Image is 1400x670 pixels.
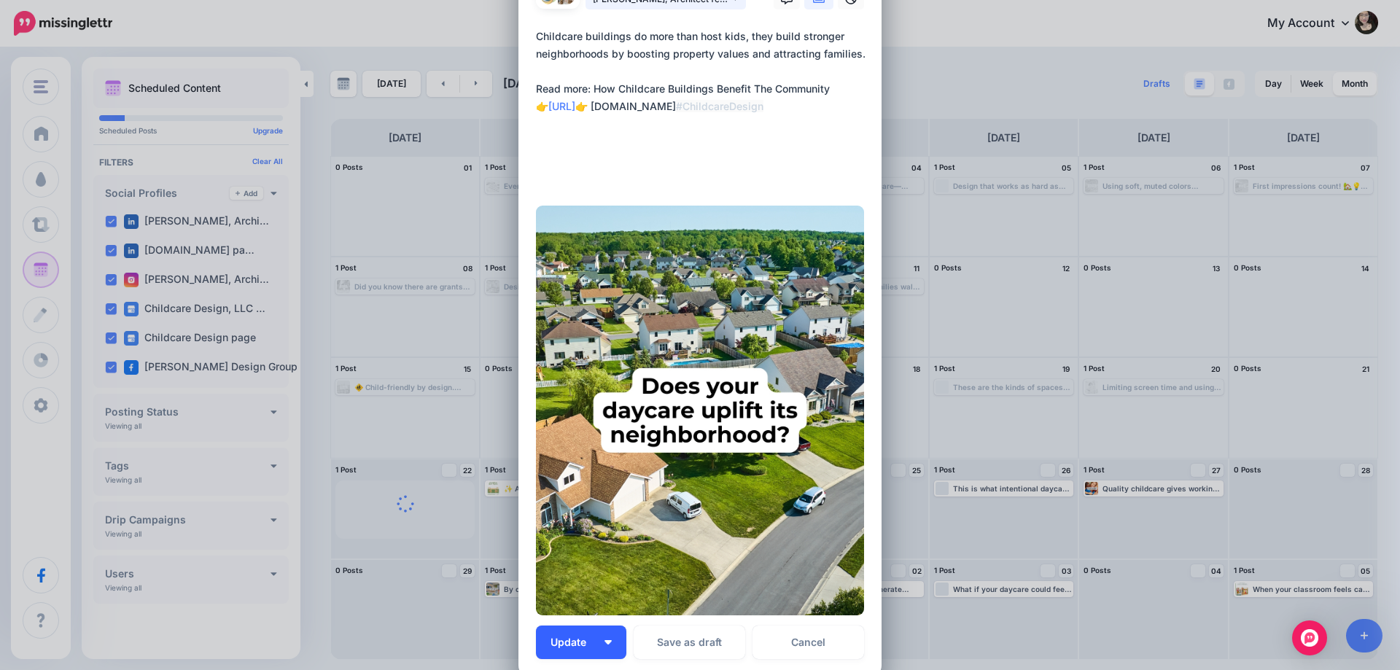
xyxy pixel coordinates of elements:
[604,640,612,644] img: arrow-down-white.png
[536,626,626,659] button: Update
[752,626,864,659] a: Cancel
[536,206,864,616] img: KJNB9OD98SLIEF1ON2VBT01CFVUZ3AEQ.jpg
[536,28,871,115] div: Childcare buildings do more than host kids, they build stronger neighborhoods by boosting propert...
[551,637,597,647] span: Update
[634,626,745,659] button: Save as draft
[1292,620,1327,655] div: Open Intercom Messenger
